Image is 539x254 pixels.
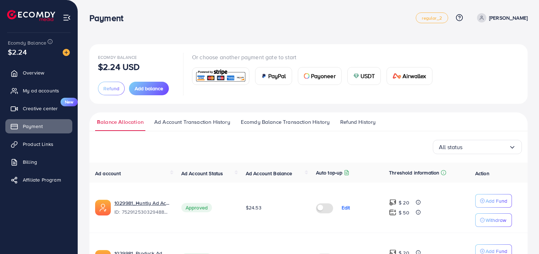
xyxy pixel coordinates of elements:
span: $2.24 [8,47,27,57]
a: My ad accounts [5,83,72,98]
a: cardPayoneer [298,67,342,85]
a: Affiliate Program [5,173,72,187]
span: Ecomdy Balance Transaction History [241,118,330,126]
span: Action [475,170,489,177]
span: Affiliate Program [23,176,61,183]
a: 1029981_Huntly Ad Account_1753011104538 [114,199,170,207]
p: [PERSON_NAME] [489,14,528,22]
p: Or choose another payment gate to start [192,53,438,61]
img: card [393,73,401,79]
img: top-up amount [389,199,397,206]
img: top-up amount [389,209,397,216]
span: Billing [23,158,37,166]
p: Threshold information [389,168,439,177]
button: Refund [98,82,125,95]
input: Search for option [463,142,509,153]
span: Ad Account Status [181,170,223,177]
h3: Payment [89,13,129,23]
a: cardPayPal [255,67,292,85]
span: regular_2 [422,16,442,20]
span: Payment [23,123,43,130]
button: Withdraw [475,213,512,227]
span: USDT [361,72,375,80]
span: Ad Account Transaction History [154,118,230,126]
div: <span class='underline'>1029981_Huntly Ad Account_1753011104538</span></br>7529125303294885904 [114,199,170,216]
span: My ad accounts [23,87,59,94]
span: Refund History [340,118,375,126]
button: Add balance [129,82,169,95]
a: Billing [5,155,72,169]
button: Add Fund [475,194,512,208]
span: All status [439,142,463,153]
p: $ 20 [399,198,409,207]
span: Approved [181,203,212,212]
a: Payment [5,119,72,133]
a: Overview [5,66,72,80]
a: cardUSDT [347,67,381,85]
iframe: Chat [509,222,534,249]
img: logo [7,10,55,21]
img: menu [63,14,71,22]
p: Add Fund [486,197,507,205]
img: card [353,73,359,79]
span: Ad Account Balance [246,170,292,177]
a: regular_2 [416,12,448,23]
p: $ 50 [399,208,409,217]
span: Creative center [23,105,58,112]
a: Product Links [5,137,72,151]
span: $24.53 [246,204,261,211]
img: card [195,68,247,84]
span: ID: 7529125303294885904 [114,208,170,215]
img: card [304,73,310,79]
p: $2.24 USD [98,62,140,71]
a: Creative centerNew [5,101,72,116]
a: [PERSON_NAME] [474,13,528,22]
a: cardAirwallex [387,67,432,85]
span: Refund [103,85,119,92]
span: Balance Allocation [97,118,144,126]
span: PayPal [268,72,286,80]
div: Search for option [433,140,522,154]
span: Payoneer [311,72,336,80]
img: card [261,73,267,79]
span: Ecomdy Balance [98,54,137,60]
span: Ad account [95,170,121,177]
span: Product Links [23,141,53,148]
p: Edit [342,203,350,212]
span: Overview [23,69,44,76]
p: Auto top-up [316,168,343,177]
span: Ecomdy Balance [8,39,46,46]
p: Withdraw [486,216,506,224]
span: New [61,98,78,106]
a: card [192,67,249,85]
img: ic-ads-acc.e4c84228.svg [95,200,111,215]
span: Add balance [135,85,163,92]
img: image [63,49,70,56]
span: Airwallex [403,72,426,80]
